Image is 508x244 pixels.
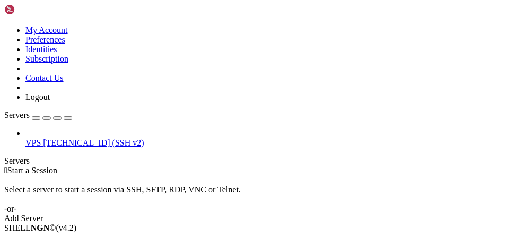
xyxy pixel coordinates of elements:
a: My Account [25,26,68,35]
a: Logout [25,92,50,102]
img: Shellngn [4,4,65,15]
a: Identities [25,45,57,54]
a: Servers [4,111,72,120]
a: VPS [TECHNICAL_ID] (SSH v2) [25,138,504,148]
a: Subscription [25,54,68,63]
span: VPS [25,138,41,147]
b: NGN [31,223,50,232]
a: Preferences [25,35,65,44]
span: [TECHNICAL_ID] (SSH v2) [43,138,144,147]
span: Servers [4,111,30,120]
div: Add Server [4,214,504,223]
a: Contact Us [25,73,64,82]
span:  [4,166,7,175]
li: VPS [TECHNICAL_ID] (SSH v2) [25,129,504,148]
div: Servers [4,156,504,166]
span: Start a Session [7,166,57,175]
span: SHELL © [4,223,76,232]
span: 4.2.0 [56,223,77,232]
div: Select a server to start a session via SSH, SFTP, RDP, VNC or Telnet. -or- [4,175,504,214]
